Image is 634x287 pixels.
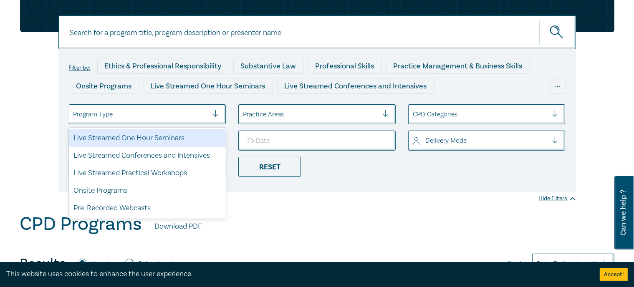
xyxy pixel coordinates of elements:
[69,199,226,217] div: Pre-Recorded Webcasts
[69,65,91,71] label: Filter by:
[69,129,226,147] div: Live Streamed One Hour Seminars
[144,78,273,94] div: Live Streamed One Hour Seminars
[277,78,434,94] div: Live Streamed Conferences and Intensives
[69,182,226,199] div: Onsite Programs
[69,164,226,182] div: Live Streamed Practical Workshops
[69,98,201,114] div: Live Streamed Practical Workshops
[73,110,75,119] input: select
[551,78,566,94] div: ...
[539,194,576,203] div: Hide Filters
[91,259,119,269] label: List view
[69,147,226,164] div: Live Streamed Conferences and Intensives
[69,78,139,94] div: Onsite Programs
[58,15,576,49] input: Search for a program title, program description or presenter name
[508,259,528,268] span: Sort by:
[413,110,414,119] input: select
[243,110,245,119] input: select
[308,58,382,74] div: Professional Skills
[6,269,587,279] div: This website uses cookies to enhance the user experience.
[205,98,301,114] div: Pre-Recorded Webcasts
[401,98,478,114] div: National Programs
[619,181,627,244] span: Can we help ?
[20,255,66,272] h4: Results
[386,58,530,74] div: Practice Management & Business Skills
[155,221,202,232] a: Download PDF
[97,58,229,74] div: Ethics & Professional Responsibility
[537,259,538,268] input: Sort by
[20,213,142,235] h1: CPD Programs
[233,58,304,74] div: Substantive Law
[138,259,182,269] label: Calendar view
[413,136,414,145] input: select
[238,131,396,151] input: To Date
[600,268,628,281] button: Accept cookies
[306,98,397,114] div: 10 CPD Point Packages
[238,157,301,177] div: Reset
